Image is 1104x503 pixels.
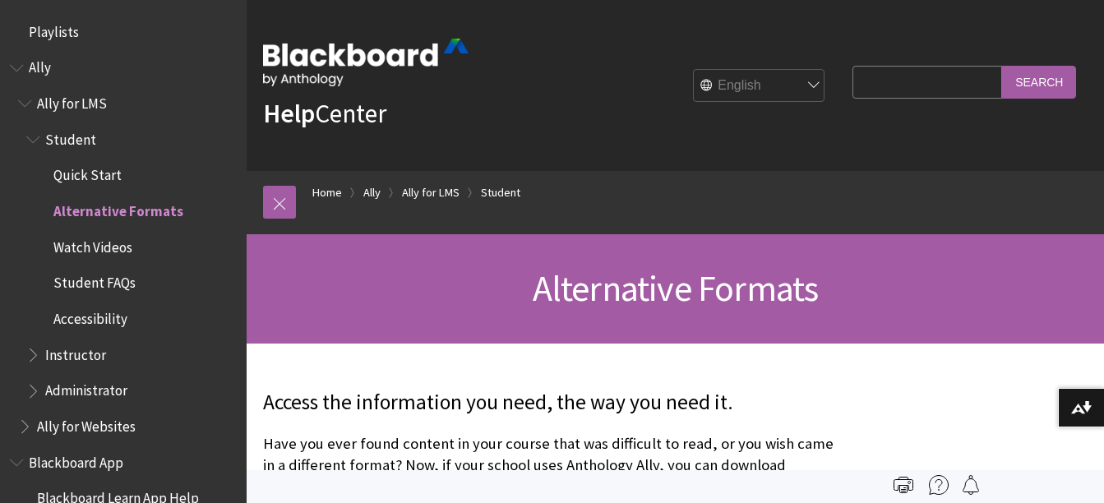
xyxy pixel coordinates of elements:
[263,388,844,418] p: Access the information you need, the way you need it.
[1002,66,1076,98] input: Search
[53,162,122,184] span: Quick Start
[10,18,237,46] nav: Book outline for Playlists
[53,233,132,256] span: Watch Videos
[694,70,825,103] select: Site Language Selector
[45,377,127,399] span: Administrator
[29,18,79,40] span: Playlists
[29,449,123,471] span: Blackboard App
[10,54,237,441] nav: Book outline for Anthology Ally Help
[961,475,981,495] img: Follow this page
[53,270,136,292] span: Student FAQs
[37,413,136,435] span: Ally for Websites
[53,197,183,219] span: Alternative Formats
[363,182,381,203] a: Ally
[263,97,386,130] a: HelpCenter
[45,126,96,148] span: Student
[929,475,949,495] img: More help
[263,39,469,86] img: Blackboard by Anthology
[263,97,315,130] strong: Help
[533,265,819,311] span: Alternative Formats
[45,341,106,363] span: Instructor
[402,182,460,203] a: Ally for LMS
[37,90,107,112] span: Ally for LMS
[894,475,913,495] img: Print
[29,54,51,76] span: Ally
[263,433,844,498] p: Have you ever found content in your course that was difficult to read, or you wish came in a diff...
[312,182,342,203] a: Home
[53,305,127,327] span: Accessibility
[481,182,520,203] a: Student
